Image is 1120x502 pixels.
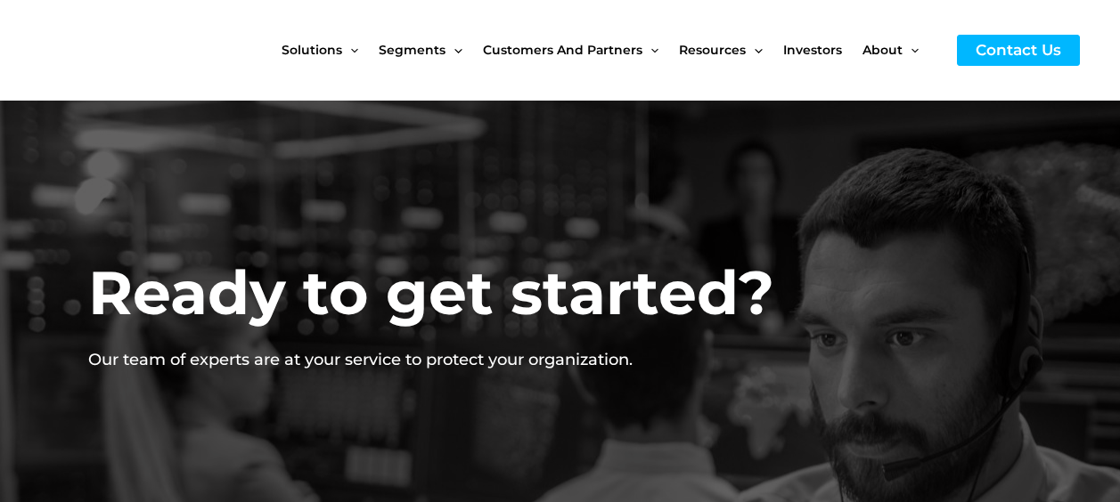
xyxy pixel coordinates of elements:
span: Menu Toggle [642,12,658,87]
span: About [862,12,903,87]
nav: Site Navigation: New Main Menu [282,12,939,87]
span: Menu Toggle [342,12,358,87]
span: Segments [379,12,446,87]
span: Customers and Partners [483,12,642,87]
span: Menu Toggle [746,12,762,87]
a: Investors [783,12,862,87]
span: Menu Toggle [446,12,462,87]
span: Solutions [282,12,342,87]
span: Resources [679,12,746,87]
p: Our team of experts are at your service to protect your organization. [88,349,775,371]
h2: Ready to get started? [88,254,775,332]
span: Menu Toggle [903,12,919,87]
img: CyberCatch [31,13,245,87]
a: Contact Us [957,35,1080,66]
span: Investors [783,12,842,87]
